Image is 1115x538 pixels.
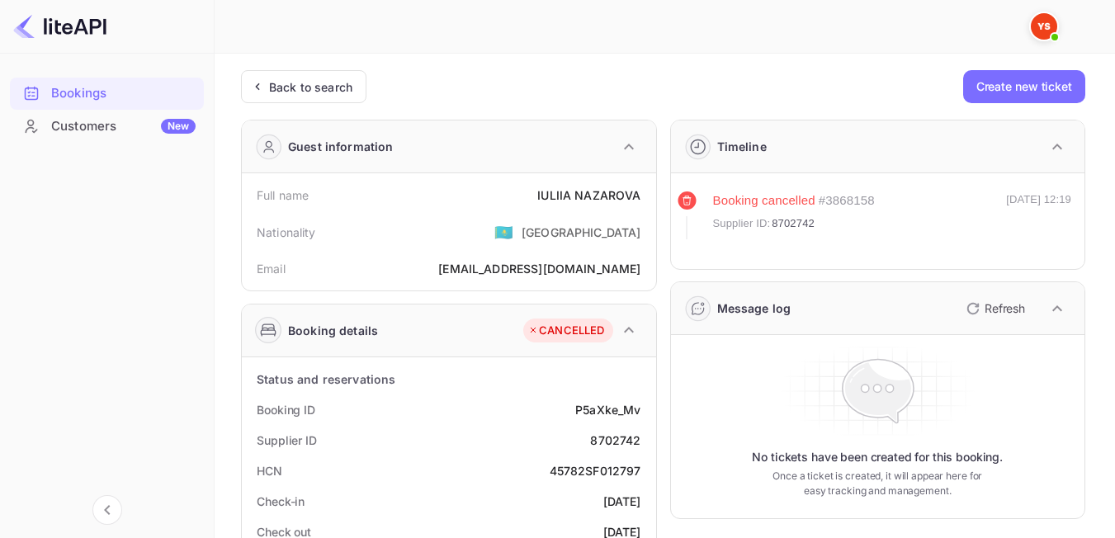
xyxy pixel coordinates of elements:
[752,449,1003,465] p: No tickets have been created for this booking.
[257,432,317,449] div: Supplier ID
[1006,191,1071,239] div: [DATE] 12:19
[819,191,875,210] div: # 3868158
[257,493,305,510] div: Check-in
[768,469,988,498] p: Once a ticket is created, it will appear here for easy tracking and management.
[494,217,513,247] span: United States
[713,215,771,232] span: Supplier ID:
[603,493,641,510] div: [DATE]
[772,215,815,232] span: 8702742
[10,111,204,141] a: CustomersNew
[257,370,395,388] div: Status and reservations
[522,224,641,241] div: [GEOGRAPHIC_DATA]
[1031,13,1057,40] img: Yandex Support
[257,462,282,479] div: HCN
[985,300,1025,317] p: Refresh
[527,323,604,339] div: CANCELLED
[550,462,641,479] div: 45782SF012797
[257,186,309,204] div: Full name
[257,260,286,277] div: Email
[288,138,394,155] div: Guest information
[10,78,204,108] a: Bookings
[51,117,196,136] div: Customers
[257,224,316,241] div: Nationality
[161,119,196,134] div: New
[257,401,315,418] div: Booking ID
[537,186,640,204] div: IULIIA NAZAROVA
[717,300,791,317] div: Message log
[269,78,352,96] div: Back to search
[590,432,640,449] div: 8702742
[717,138,767,155] div: Timeline
[963,70,1085,103] button: Create new ticket
[713,191,815,210] div: Booking cancelled
[51,84,196,103] div: Bookings
[92,495,122,525] button: Collapse navigation
[10,111,204,143] div: CustomersNew
[438,260,640,277] div: [EMAIL_ADDRESS][DOMAIN_NAME]
[957,295,1032,322] button: Refresh
[10,78,204,110] div: Bookings
[575,401,640,418] div: P5aXke_Mv
[288,322,378,339] div: Booking details
[13,13,106,40] img: LiteAPI logo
